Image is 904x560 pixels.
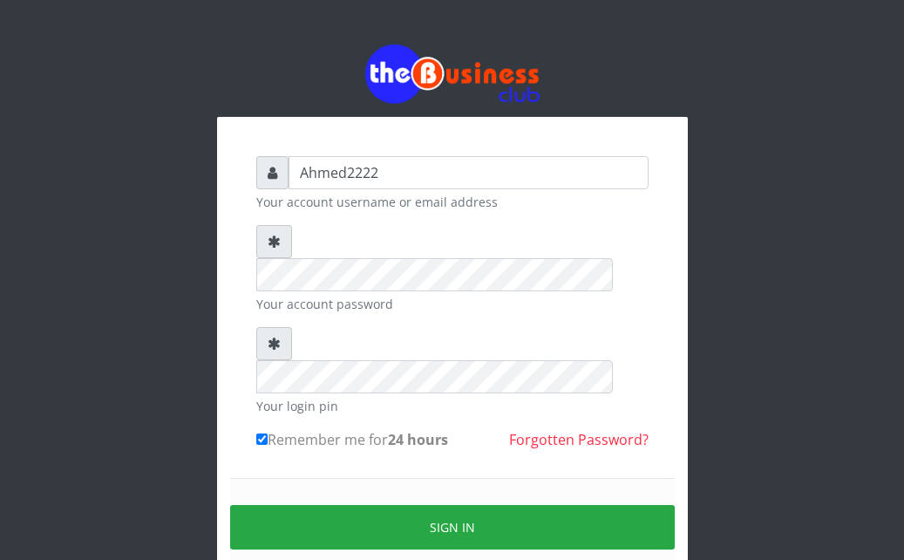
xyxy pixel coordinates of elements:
b: 24 hours [388,430,448,449]
small: Your login pin [256,397,649,415]
small: Your account username or email address [256,193,649,211]
label: Remember me for [256,429,448,450]
button: Sign in [230,505,675,550]
a: Forgotten Password? [509,430,649,449]
small: Your account password [256,295,649,313]
input: Username or email address [289,156,649,189]
input: Remember me for24 hours [256,434,268,445]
